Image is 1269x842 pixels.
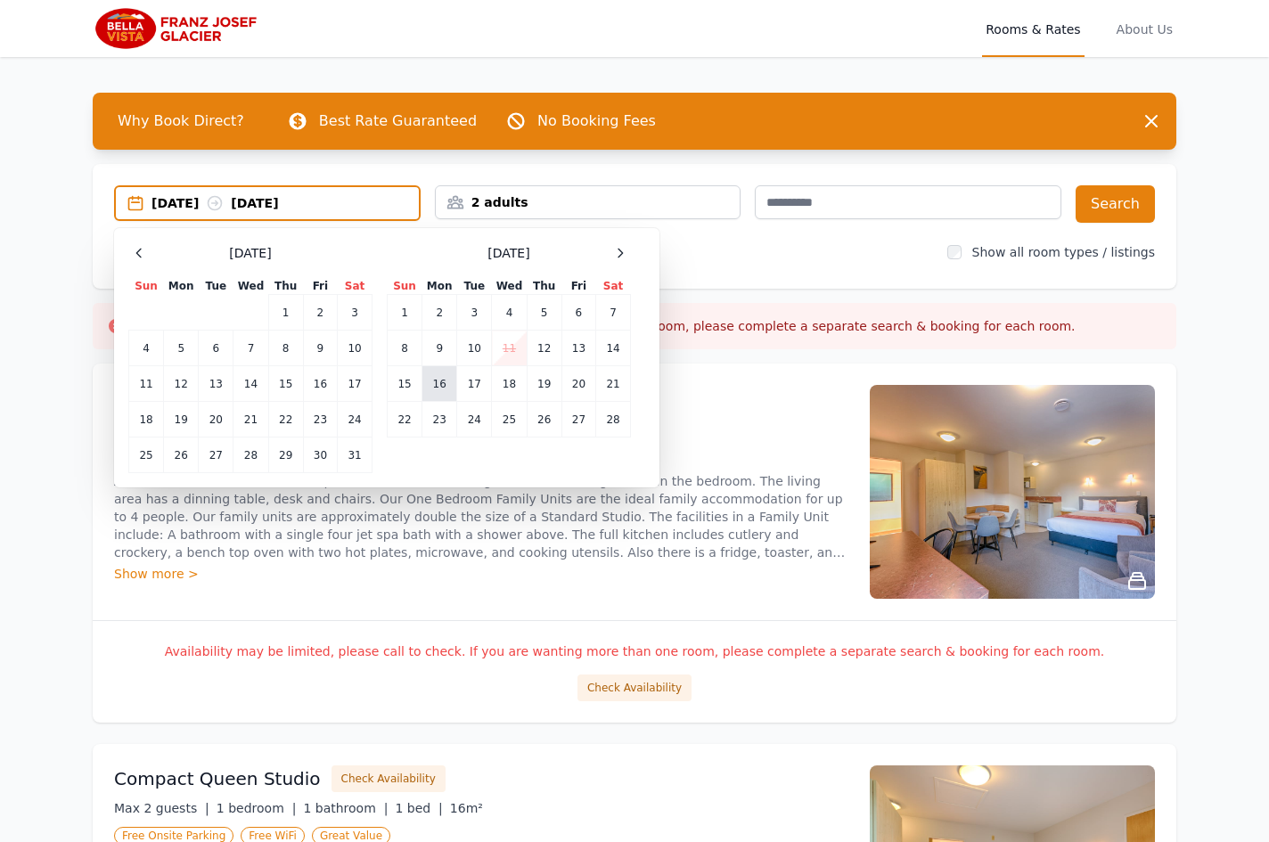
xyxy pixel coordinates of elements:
[129,366,164,402] td: 11
[164,278,199,295] th: Mon
[388,295,422,331] td: 1
[388,278,422,295] th: Sun
[114,801,209,815] span: Max 2 guests |
[527,278,561,295] th: Thu
[596,278,631,295] th: Sat
[596,402,631,437] td: 28
[457,278,492,295] th: Tue
[527,366,561,402] td: 19
[388,331,422,366] td: 8
[114,766,321,791] h3: Compact Queen Studio
[972,245,1155,259] label: Show all room types / listings
[338,437,373,473] td: 31
[596,366,631,402] td: 21
[303,402,337,437] td: 23
[457,331,492,366] td: 10
[492,366,527,402] td: 18
[527,331,561,366] td: 12
[457,366,492,402] td: 17
[129,278,164,295] th: Sun
[492,402,527,437] td: 25
[268,278,303,295] th: Thu
[338,331,373,366] td: 10
[164,402,199,437] td: 19
[268,295,303,331] td: 1
[303,278,337,295] th: Fri
[577,674,692,701] button: Check Availability
[103,103,258,139] span: Why Book Direct?
[233,402,268,437] td: 21
[199,278,233,295] th: Tue
[487,244,529,262] span: [DATE]
[129,402,164,437] td: 18
[422,402,457,437] td: 23
[422,331,457,366] td: 9
[268,366,303,402] td: 15
[233,366,268,402] td: 14
[233,437,268,473] td: 28
[395,801,442,815] span: 1 bed |
[233,331,268,366] td: 7
[338,402,373,437] td: 24
[561,295,595,331] td: 6
[492,278,527,295] th: Wed
[114,565,848,583] div: Show more >
[388,402,422,437] td: 22
[319,110,477,132] p: Best Rate Guaranteed
[164,437,199,473] td: 26
[217,801,297,815] span: 1 bedroom |
[164,366,199,402] td: 12
[303,437,337,473] td: 30
[527,295,561,331] td: 5
[129,331,164,366] td: 4
[492,295,527,331] td: 4
[233,278,268,295] th: Wed
[268,402,303,437] td: 22
[450,801,483,815] span: 16m²
[93,7,265,50] img: Bella Vista Franz Josef Glacier
[422,366,457,402] td: 16
[457,402,492,437] td: 24
[561,278,595,295] th: Fri
[457,295,492,331] td: 3
[303,295,337,331] td: 2
[303,366,337,402] td: 16
[596,331,631,366] td: 14
[596,295,631,331] td: 7
[537,110,656,132] p: No Booking Fees
[268,331,303,366] td: 8
[129,437,164,473] td: 25
[527,402,561,437] td: 26
[199,402,233,437] td: 20
[422,295,457,331] td: 2
[436,193,741,211] div: 2 adults
[303,331,337,366] td: 9
[1076,185,1155,223] button: Search
[332,765,446,792] button: Check Availability
[303,801,388,815] span: 1 bathroom |
[114,472,848,561] p: A one bedroom unit which has a queen size bed in the living area and two single beds in the bedro...
[151,194,419,212] div: [DATE] [DATE]
[338,278,373,295] th: Sat
[199,366,233,402] td: 13
[422,278,457,295] th: Mon
[164,331,199,366] td: 5
[199,331,233,366] td: 6
[114,642,1155,660] p: Availability may be limited, please call to check. If you are wanting more than one room, please ...
[338,366,373,402] td: 17
[199,437,233,473] td: 27
[561,331,595,366] td: 13
[561,366,595,402] td: 20
[492,331,527,366] td: 11
[338,295,373,331] td: 3
[229,244,271,262] span: [DATE]
[268,437,303,473] td: 29
[388,366,422,402] td: 15
[561,402,595,437] td: 27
